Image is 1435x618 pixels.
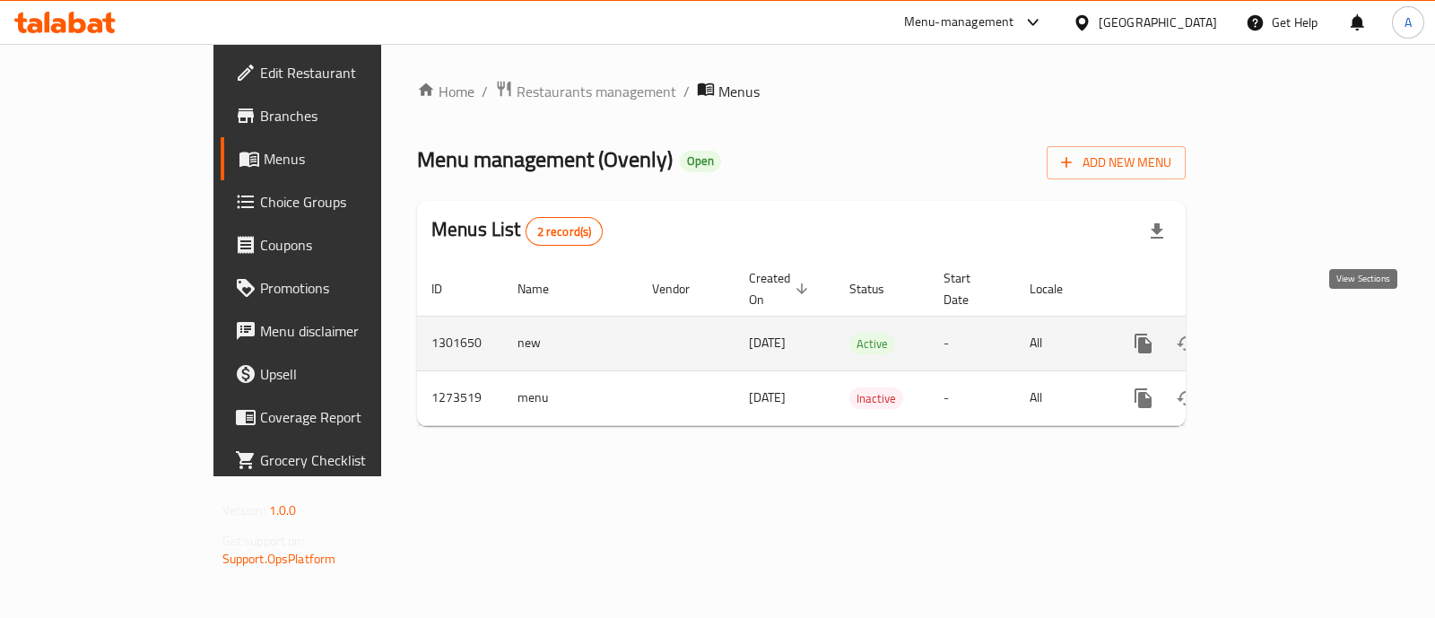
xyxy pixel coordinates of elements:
span: Vendor [652,278,713,300]
th: Actions [1108,262,1309,317]
a: Branches [221,94,453,137]
div: [GEOGRAPHIC_DATA] [1099,13,1217,32]
span: Name [517,278,572,300]
nav: breadcrumb [417,80,1186,103]
td: 1273519 [417,370,503,425]
span: 1.0.0 [269,499,297,522]
div: Export file [1135,210,1178,253]
span: Open [680,153,721,169]
a: Edit Restaurant [221,51,453,94]
a: Menus [221,137,453,180]
td: All [1015,370,1108,425]
span: Status [849,278,908,300]
span: Version: [222,499,266,522]
span: Grocery Checklist [260,449,439,471]
li: / [683,81,690,102]
span: ID [431,278,465,300]
button: Change Status [1165,377,1208,420]
span: Menu disclaimer [260,320,439,342]
span: [DATE] [749,331,786,354]
a: Support.OpsPlatform [222,547,336,570]
td: - [929,316,1015,370]
span: Restaurants management [517,81,676,102]
td: - [929,370,1015,425]
span: Created On [749,267,813,310]
span: Start Date [944,267,994,310]
div: Open [680,151,721,172]
td: 1301650 [417,316,503,370]
h2: Menus List [431,216,603,246]
a: Coupons [221,223,453,266]
span: Branches [260,105,439,126]
div: Total records count [526,217,604,246]
div: Menu-management [904,12,1014,33]
a: Choice Groups [221,180,453,223]
span: 2 record(s) [526,223,603,240]
span: Active [849,334,895,354]
table: enhanced table [417,262,1309,426]
td: menu [503,370,638,425]
a: Upsell [221,353,453,396]
span: Upsell [260,363,439,385]
span: Inactive [849,388,903,409]
button: more [1122,377,1165,420]
a: Coverage Report [221,396,453,439]
button: more [1122,322,1165,365]
span: Menus [264,148,439,170]
button: Change Status [1165,322,1208,365]
span: Add New Menu [1061,152,1171,174]
a: Menu disclaimer [221,309,453,353]
div: Active [849,333,895,354]
a: Promotions [221,266,453,309]
td: All [1015,316,1108,370]
span: A [1405,13,1412,32]
span: Menu management ( Ovenly ) [417,139,673,179]
li: / [482,81,488,102]
span: Choice Groups [260,191,439,213]
span: Locale [1030,278,1086,300]
a: Restaurants management [495,80,676,103]
span: Promotions [260,277,439,299]
span: Coverage Report [260,406,439,428]
span: Coupons [260,234,439,256]
span: Edit Restaurant [260,62,439,83]
span: Menus [718,81,760,102]
a: Grocery Checklist [221,439,453,482]
span: [DATE] [749,386,786,409]
td: new [503,316,638,370]
button: Add New Menu [1047,146,1186,179]
span: Get support on: [222,529,305,553]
